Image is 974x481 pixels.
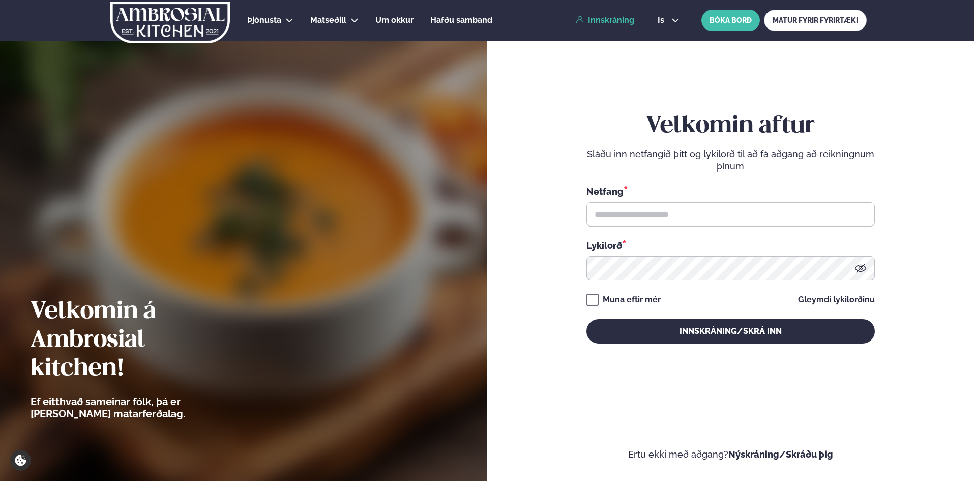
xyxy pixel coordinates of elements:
[247,15,281,25] span: Þjónusta
[586,148,875,173] p: Sláðu inn netfangið þitt og lykilorð til að fá aðgang að reikningnum þínum
[10,450,31,471] a: Cookie settings
[586,319,875,344] button: Innskráning/Skrá inn
[586,185,875,198] div: Netfang
[518,448,944,461] p: Ertu ekki með aðgang?
[31,395,242,420] p: Ef eitthvað sameinar fólk, þá er [PERSON_NAME] matarferðalag.
[576,16,634,25] a: Innskráning
[31,298,242,383] h2: Velkomin á Ambrosial kitchen!
[728,449,833,460] a: Nýskráning/Skráðu þig
[586,112,875,140] h2: Velkomin aftur
[310,14,346,26] a: Matseðill
[109,2,231,43] img: logo
[375,15,414,25] span: Um okkur
[764,10,867,31] a: MATUR FYRIR FYRIRTÆKI
[798,296,875,304] a: Gleymdi lykilorðinu
[375,14,414,26] a: Um okkur
[430,15,492,25] span: Hafðu samband
[701,10,760,31] button: BÓKA BORÐ
[586,239,875,252] div: Lykilorð
[310,15,346,25] span: Matseðill
[650,16,688,24] button: is
[430,14,492,26] a: Hafðu samband
[658,16,667,24] span: is
[247,14,281,26] a: Þjónusta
